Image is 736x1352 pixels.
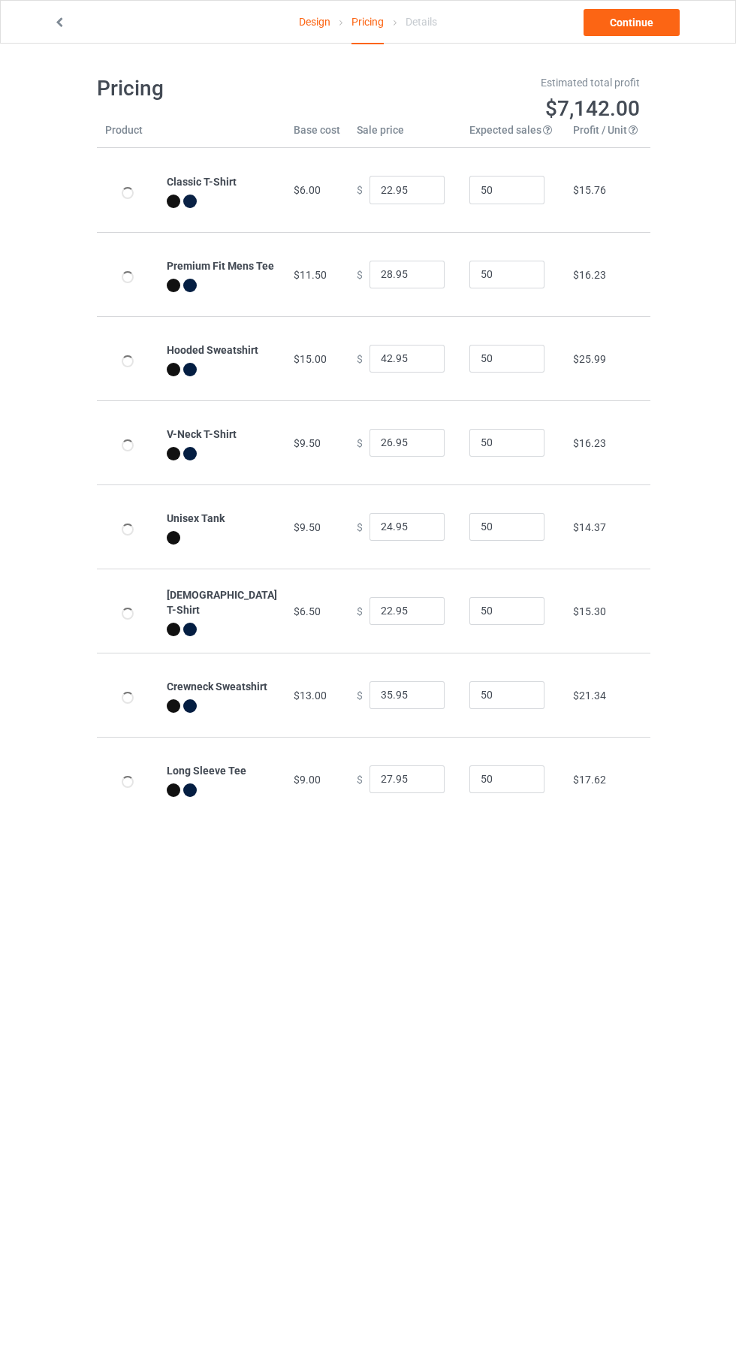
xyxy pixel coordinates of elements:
[545,96,640,121] span: $7,142.00
[573,605,606,617] span: $15.30
[97,122,158,148] th: Product
[573,353,606,365] span: $25.99
[379,75,640,90] div: Estimated total profit
[97,75,358,102] h1: Pricing
[573,269,606,281] span: $16.23
[357,268,363,280] span: $
[573,690,606,702] span: $21.34
[294,521,321,533] span: $9.50
[357,184,363,196] span: $
[294,269,327,281] span: $11.50
[357,689,363,701] span: $
[294,774,321,786] span: $9.00
[573,184,606,196] span: $15.76
[167,512,225,524] b: Unisex Tank
[167,765,246,777] b: Long Sleeve Tee
[294,690,327,702] span: $13.00
[167,260,274,272] b: Premium Fit Mens Tee
[461,122,565,148] th: Expected sales
[294,353,327,365] span: $15.00
[348,122,461,148] th: Sale price
[357,436,363,448] span: $
[357,352,363,364] span: $
[357,773,363,785] span: $
[573,774,606,786] span: $17.62
[299,1,330,43] a: Design
[351,1,384,44] div: Pricing
[167,428,237,440] b: V-Neck T-Shirt
[584,9,680,36] a: Continue
[357,521,363,533] span: $
[406,1,437,43] div: Details
[294,605,321,617] span: $6.50
[167,344,258,356] b: Hooded Sweatshirt
[167,681,267,693] b: Crewneck Sweatshirt
[573,437,606,449] span: $16.23
[167,176,237,188] b: Classic T-Shirt
[167,589,277,616] b: [DEMOGRAPHIC_DATA] T-Shirt
[357,605,363,617] span: $
[285,122,348,148] th: Base cost
[573,521,606,533] span: $14.37
[294,184,321,196] span: $6.00
[565,122,650,148] th: Profit / Unit
[294,437,321,449] span: $9.50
